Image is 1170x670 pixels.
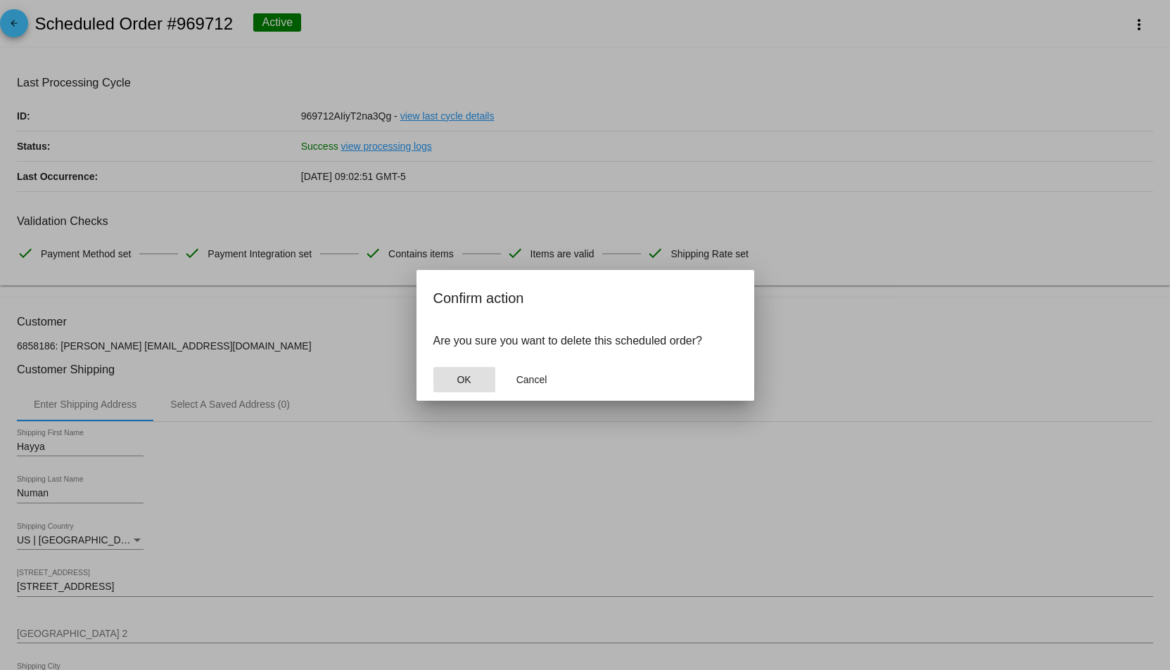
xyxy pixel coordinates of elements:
[433,287,737,309] h2: Confirm action
[516,374,547,385] span: Cancel
[433,367,495,392] button: Close dialog
[457,374,471,385] span: OK
[501,367,563,392] button: Close dialog
[433,335,737,347] p: Are you sure you want to delete this scheduled order?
